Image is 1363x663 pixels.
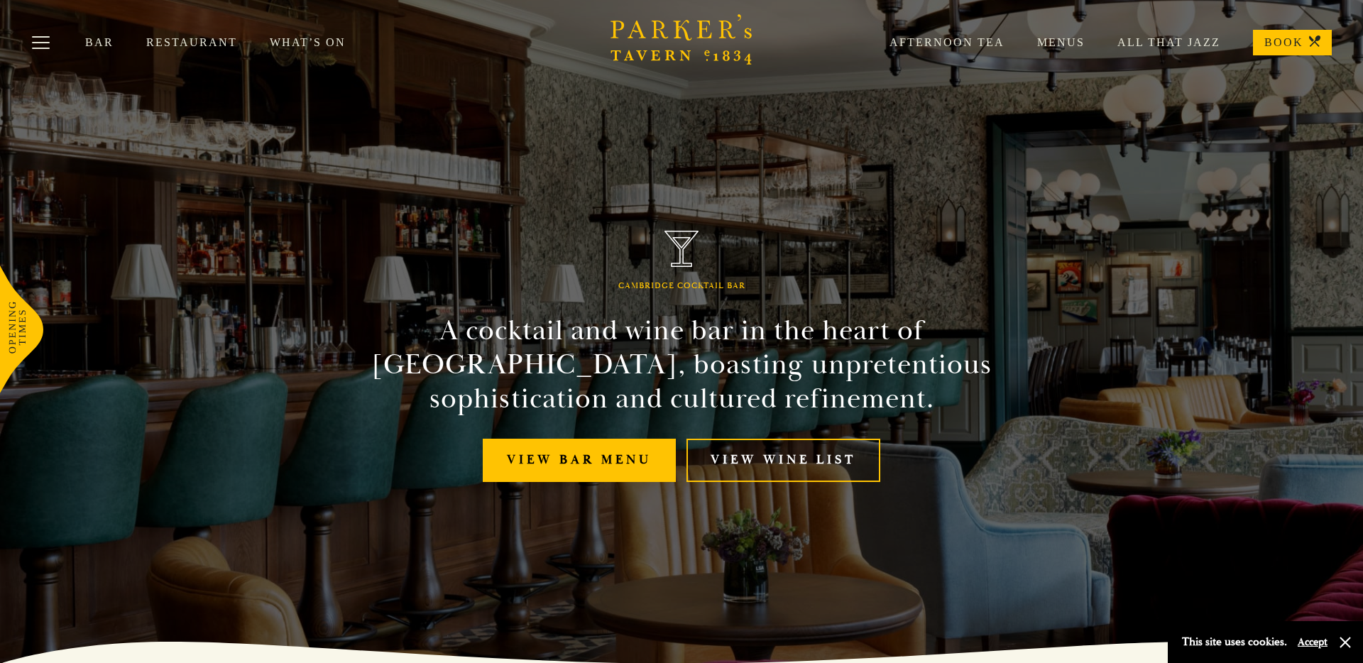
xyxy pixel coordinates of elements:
a: View bar menu [483,439,676,482]
p: This site uses cookies. [1182,632,1287,652]
h1: Cambridge Cocktail Bar [618,281,745,291]
img: Parker's Tavern Brasserie Cambridge [664,231,699,267]
button: Accept [1298,635,1328,649]
a: View Wine List [686,439,880,482]
h2: A cocktail and wine bar in the heart of [GEOGRAPHIC_DATA], boasting unpretentious sophistication ... [358,314,1005,416]
button: Close and accept [1338,635,1352,650]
